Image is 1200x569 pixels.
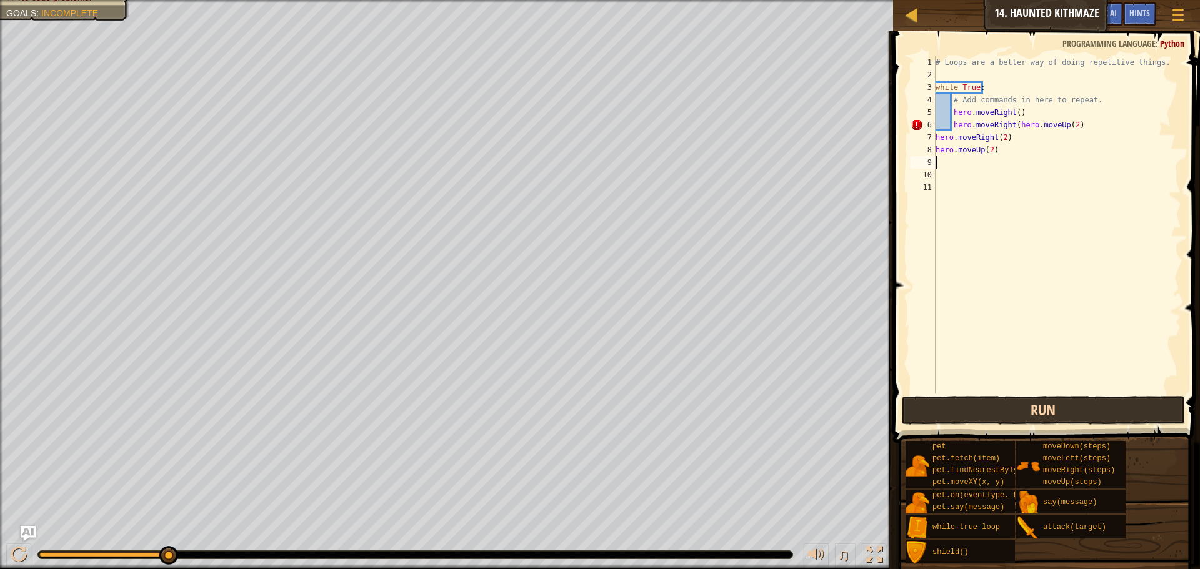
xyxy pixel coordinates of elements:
[911,69,936,81] div: 2
[932,478,1004,487] span: pet.moveXY(x, y)
[1062,37,1156,49] span: Programming language
[932,503,1004,512] span: pet.say(message)
[932,442,946,451] span: pet
[1016,491,1040,515] img: portrait.png
[862,543,887,569] button: Toggle fullscreen
[1089,2,1123,26] button: Ask AI
[932,491,1049,500] span: pet.on(eventType, handler)
[911,56,936,69] div: 1
[1129,7,1150,19] span: Hints
[835,543,856,569] button: ♫
[1043,498,1097,507] span: say(message)
[1162,2,1194,32] button: Show game menu
[906,516,929,540] img: portrait.png
[911,181,936,194] div: 11
[911,94,936,106] div: 4
[932,454,1000,463] span: pet.fetch(item)
[804,543,829,569] button: Adjust volume
[906,541,929,565] img: portrait.png
[837,545,850,564] span: ♫
[1043,478,1102,487] span: moveUp(steps)
[1043,466,1115,475] span: moveRight(steps)
[911,144,936,156] div: 8
[6,543,31,569] button: Ctrl + P: Play
[1016,516,1040,540] img: portrait.png
[911,131,936,144] div: 7
[1096,7,1117,19] span: Ask AI
[911,81,936,94] div: 3
[1043,523,1106,532] span: attack(target)
[911,156,936,169] div: 9
[911,169,936,181] div: 10
[41,8,98,18] span: Incomplete
[1043,442,1111,451] span: moveDown(steps)
[902,396,1185,425] button: Run
[906,454,929,478] img: portrait.png
[1043,454,1111,463] span: moveLeft(steps)
[6,8,36,18] span: Goals
[906,491,929,515] img: portrait.png
[911,106,936,119] div: 5
[932,548,969,557] span: shield()
[1160,37,1184,49] span: Python
[1156,37,1160,49] span: :
[911,119,936,131] div: 6
[21,526,36,541] button: Ask AI
[1016,454,1040,478] img: portrait.png
[932,523,1000,532] span: while-true loop
[36,8,41,18] span: :
[932,466,1054,475] span: pet.findNearestByType(type)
